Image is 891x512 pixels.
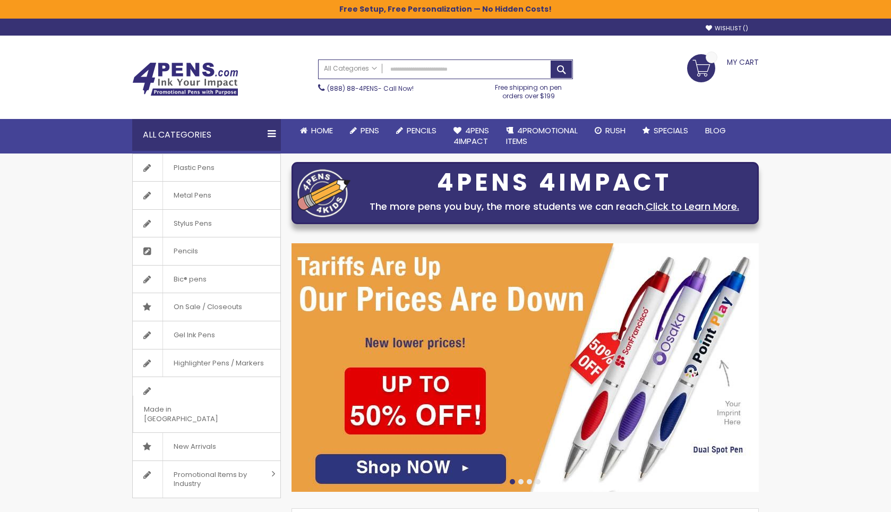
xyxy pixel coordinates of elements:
a: Pens [341,119,388,142]
a: Highlighter Pens / Markers [133,349,280,377]
span: 4PROMOTIONAL ITEMS [506,125,578,147]
span: Made in [GEOGRAPHIC_DATA] [133,396,254,432]
img: /cheap-promotional-products.html [292,243,759,492]
img: four_pen_logo.png [297,169,350,217]
span: Blog [705,125,726,136]
span: Pencils [162,237,209,265]
span: Promotional Items by Industry [162,461,268,498]
a: Click to Learn More. [646,200,739,213]
a: Pencils [388,119,445,142]
a: New Arrivals [133,433,280,460]
a: (888) 88-4PENS [327,84,378,93]
a: Promotional Items by Industry [133,461,280,498]
a: Plastic Pens [133,154,280,182]
div: Free shipping on pen orders over $199 [484,79,573,100]
span: On Sale / Closeouts [162,293,253,321]
a: All Categories [319,60,382,78]
a: Home [292,119,341,142]
span: 4Pens 4impact [453,125,489,147]
span: Stylus Pens [162,210,222,237]
span: Gel Ink Pens [162,321,226,349]
span: Bic® pens [162,266,217,293]
span: Metal Pens [162,182,222,209]
a: Made in [GEOGRAPHIC_DATA] [133,377,280,432]
a: Blog [697,119,734,142]
span: - Call Now! [327,84,414,93]
a: Bic® pens [133,266,280,293]
span: Plastic Pens [162,154,225,182]
a: Specials [634,119,697,142]
span: Pencils [407,125,436,136]
span: Pens [361,125,379,136]
span: Highlighter Pens / Markers [162,349,275,377]
a: Wishlist [706,24,748,32]
a: 4PROMOTIONALITEMS [498,119,586,153]
span: Home [311,125,333,136]
a: Stylus Pens [133,210,280,237]
div: The more pens you buy, the more students we can reach. [356,199,753,214]
img: 4Pens Custom Pens and Promotional Products [132,62,238,96]
span: Rush [605,125,626,136]
div: 4PENS 4IMPACT [356,172,753,194]
a: Rush [586,119,634,142]
span: New Arrivals [162,433,227,460]
a: On Sale / Closeouts [133,293,280,321]
a: 4Pens4impact [445,119,498,153]
span: Specials [654,125,688,136]
div: All Categories [132,119,281,151]
a: Metal Pens [133,182,280,209]
span: All Categories [324,64,377,73]
a: Gel Ink Pens [133,321,280,349]
a: Pencils [133,237,280,265]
